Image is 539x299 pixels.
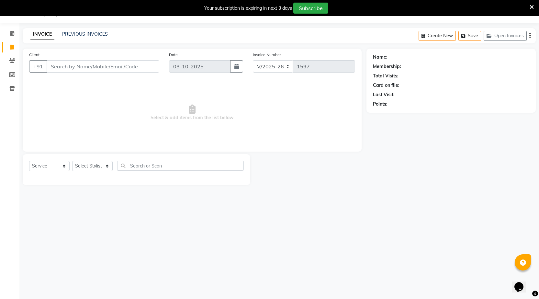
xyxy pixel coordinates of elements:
input: Search or Scan [118,161,244,171]
label: Client [29,52,39,58]
div: Points: [373,101,387,108]
button: Open Invoices [484,31,527,41]
div: Total Visits: [373,73,399,79]
a: INVOICE [30,29,54,40]
div: Last Visit: [373,91,395,98]
div: Your subscription is expiring in next 3 days [204,5,292,12]
input: Search by Name/Mobile/Email/Code [47,60,159,73]
div: Membership: [373,63,401,70]
span: Select & add items from the list below [29,80,355,145]
button: Save [458,31,481,41]
label: Date [169,52,178,58]
button: Create New [419,31,456,41]
label: Invoice Number [253,52,281,58]
button: +91 [29,60,47,73]
button: Subscribe [293,3,328,14]
div: Card on file: [373,82,399,89]
div: Name: [373,54,387,61]
a: PREVIOUS INVOICES [62,31,108,37]
iframe: chat widget [512,273,533,293]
